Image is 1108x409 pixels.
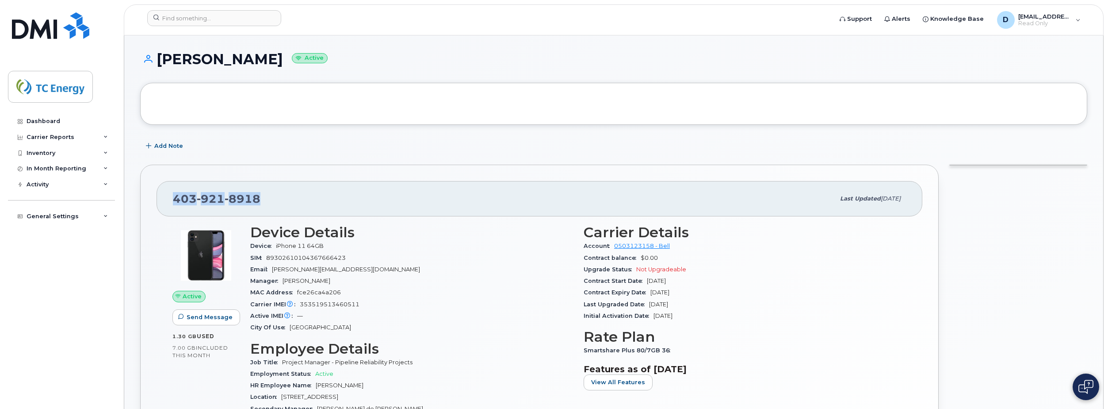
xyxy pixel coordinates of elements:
[316,382,363,389] span: [PERSON_NAME]
[187,313,233,321] span: Send Message
[250,243,276,249] span: Device
[653,313,672,319] span: [DATE]
[266,255,346,261] span: 89302610104367666423
[840,195,881,202] span: Last updated
[641,255,658,261] span: $0.00
[197,192,225,205] span: 921
[172,344,228,359] span: included this month
[183,292,202,301] span: Active
[250,324,290,331] span: City Of Use
[250,394,281,400] span: Location
[584,313,653,319] span: Initial Activation Date
[250,224,573,240] h3: Device Details
[250,341,573,357] h3: Employee Details
[584,266,636,273] span: Upgrade Status
[584,224,906,240] h3: Carrier Details
[315,370,333,377] span: Active
[297,289,341,296] span: fce26ca4a206
[272,266,420,273] span: [PERSON_NAME][EMAIL_ADDRESS][DOMAIN_NAME]
[140,51,1087,67] h1: [PERSON_NAME]
[276,243,324,249] span: iPhone 11 64GB
[173,192,260,205] span: 403
[250,359,282,366] span: Job Title
[584,347,675,354] span: Smartshare Plus 80/7GB 36
[292,53,328,63] small: Active
[290,324,351,331] span: [GEOGRAPHIC_DATA]
[172,333,197,340] span: 1.30 GB
[300,301,359,308] span: 353519513460511
[591,378,645,386] span: View All Features
[250,370,315,377] span: Employment Status
[283,278,330,284] span: [PERSON_NAME]
[250,266,272,273] span: Email
[225,192,260,205] span: 8918
[250,382,316,389] span: HR Employee Name
[281,394,338,400] span: [STREET_ADDRESS]
[140,138,191,154] button: Add Note
[250,289,297,296] span: MAC Address
[584,374,653,390] button: View All Features
[297,313,303,319] span: —
[584,278,647,284] span: Contract Start Date
[154,142,183,150] span: Add Note
[282,359,413,366] span: Project Manager - Pipeline Reliability Projects
[881,195,901,202] span: [DATE]
[172,309,240,325] button: Send Message
[180,229,233,282] img: iPhone_11.jpg
[250,301,300,308] span: Carrier IMEI
[636,266,686,273] span: Not Upgradeable
[584,255,641,261] span: Contract balance
[584,364,906,374] h3: Features as of [DATE]
[584,243,614,249] span: Account
[172,345,196,351] span: 7.00 GB
[584,329,906,345] h3: Rate Plan
[584,301,649,308] span: Last Upgraded Date
[584,289,650,296] span: Contract Expiry Date
[197,333,214,340] span: used
[647,278,666,284] span: [DATE]
[250,255,266,261] span: SIM
[650,289,669,296] span: [DATE]
[614,243,670,249] a: 0503123158 - Bell
[1078,380,1093,394] img: Open chat
[250,278,283,284] span: Manager
[649,301,668,308] span: [DATE]
[250,313,297,319] span: Active IMEI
